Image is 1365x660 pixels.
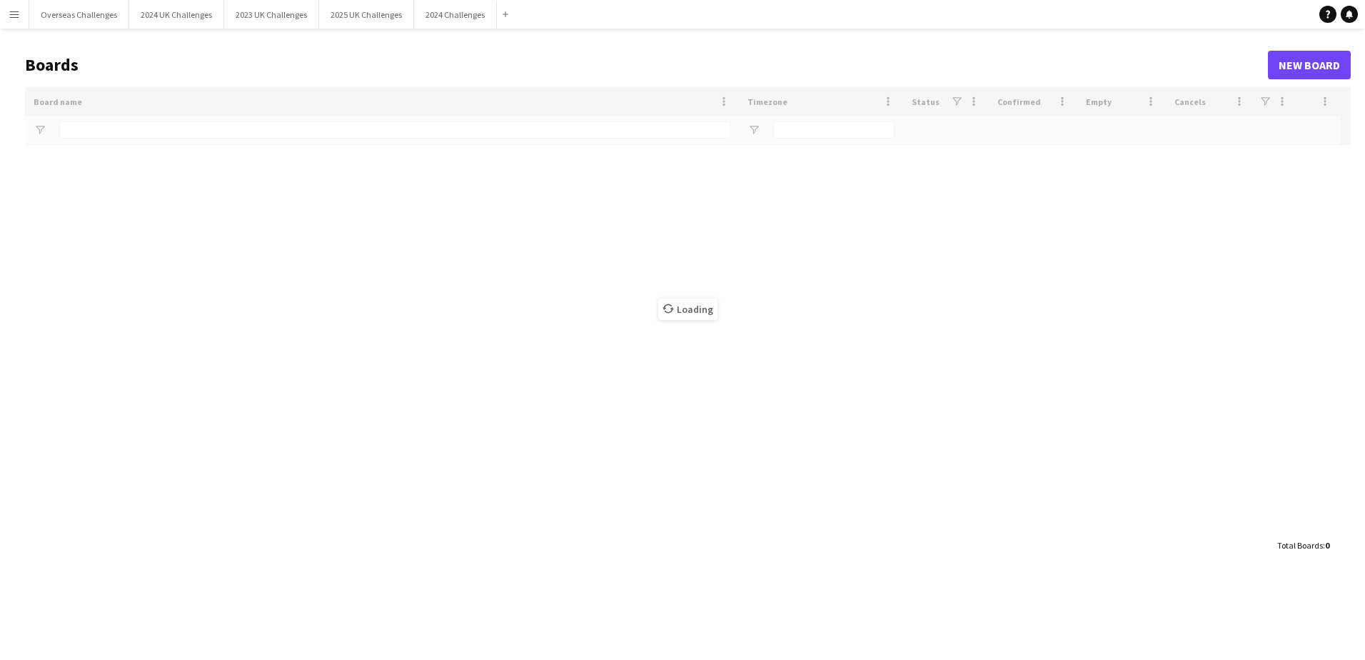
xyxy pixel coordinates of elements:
a: New Board [1268,51,1351,79]
span: 0 [1325,540,1329,551]
button: 2024 UK Challenges [129,1,224,29]
span: Loading [658,299,717,320]
h1: Boards [25,54,1268,76]
button: 2023 UK Challenges [224,1,319,29]
button: 2025 UK Challenges [319,1,414,29]
button: 2024 Challenges [414,1,497,29]
button: Overseas Challenges [29,1,129,29]
span: Total Boards [1277,540,1323,551]
div: : [1277,531,1329,559]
